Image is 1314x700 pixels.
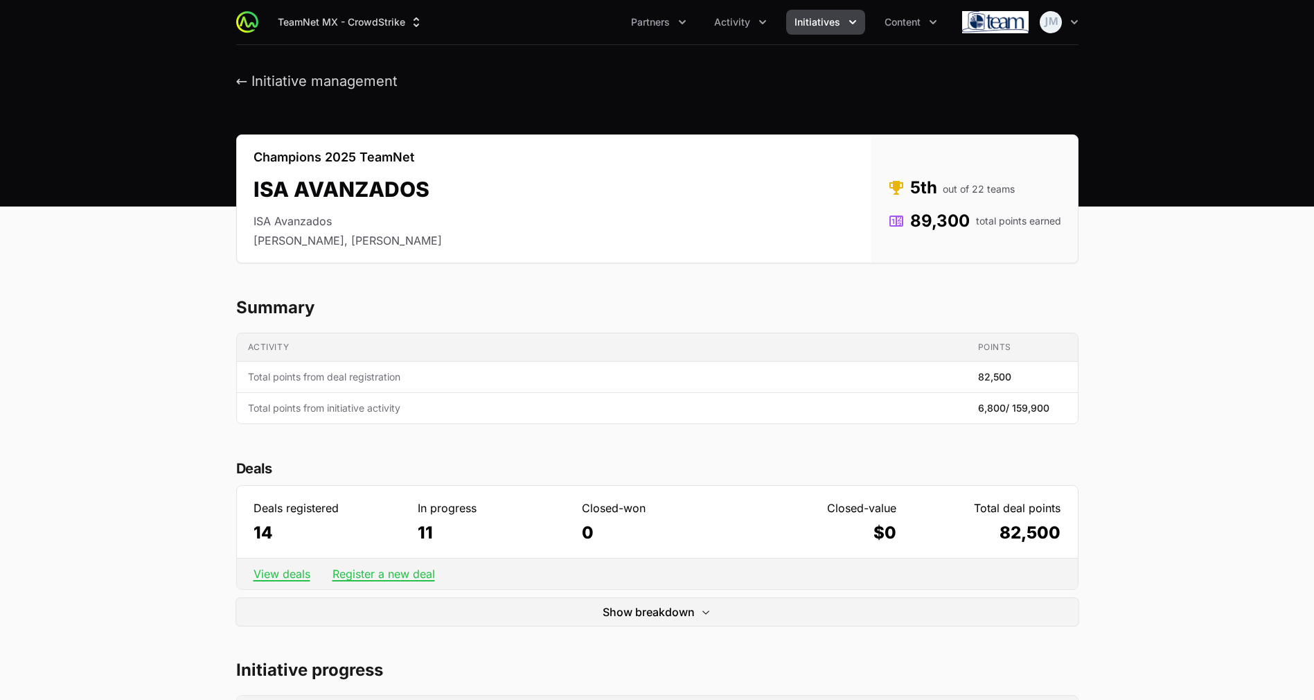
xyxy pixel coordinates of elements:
[254,213,442,229] li: ISA Avanzados
[746,500,896,516] dt: Closed-value
[623,10,695,35] div: Partners menu
[236,134,1078,263] section: ISA AVANZADOS's details
[1040,11,1062,33] img: Juan Manuel Zuleta
[700,606,711,618] svg: Expand/Collapse
[332,567,435,581] a: Register a new deal
[258,10,945,35] div: Main navigation
[943,182,1015,196] span: out of 22 teams
[876,10,945,35] div: Content menu
[794,15,840,29] span: Initiatives
[418,522,568,544] dd: 11
[885,15,921,29] span: Content
[967,333,1078,362] th: Points
[254,149,442,166] p: Champions 2025 TeamNet
[254,232,442,249] li: [PERSON_NAME], [PERSON_NAME]
[582,522,732,544] dd: 0
[978,370,1011,384] span: 82,500
[976,214,1061,228] span: total points earned
[236,457,1078,480] h2: Deals
[962,8,1029,36] img: TeamNet MX
[603,604,695,620] span: Show breakdown
[418,500,568,516] dt: In progress
[269,10,432,35] button: TeamNet MX - CrowdStrike
[254,177,442,202] h2: ISA AVANZADOS
[888,177,1061,199] dd: 5th
[254,567,310,581] a: View deals
[236,598,1078,626] button: Show breakdownExpand/Collapse
[236,297,1078,319] h2: Summary
[254,500,404,516] dt: Deals registered
[746,522,896,544] dd: $0
[888,210,1061,232] dd: 89,300
[978,401,1049,415] span: 6,800
[582,500,732,516] dt: Closed-won
[236,11,258,33] img: ActivitySource
[876,10,945,35] button: Content
[236,457,1078,626] section: Deal statistics
[714,15,750,29] span: Activity
[236,297,1078,424] section: ISA AVANZADOS's progress summary
[248,401,956,415] span: Total points from initiative activity
[237,333,967,362] th: Activity
[706,10,775,35] div: Activity menu
[269,10,432,35] div: Supplier switch menu
[1006,402,1049,414] span: / 159,900
[631,15,670,29] span: Partners
[910,500,1060,516] dt: Total deal points
[254,522,404,544] dd: 14
[706,10,775,35] button: Activity
[236,73,398,90] button: ← Initiative management
[623,10,695,35] button: Partners
[910,522,1060,544] dd: 82,500
[786,10,865,35] div: Initiatives menu
[248,370,956,384] span: Total points from deal registration
[236,659,1078,681] h2: Initiative progress
[786,10,865,35] button: Initiatives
